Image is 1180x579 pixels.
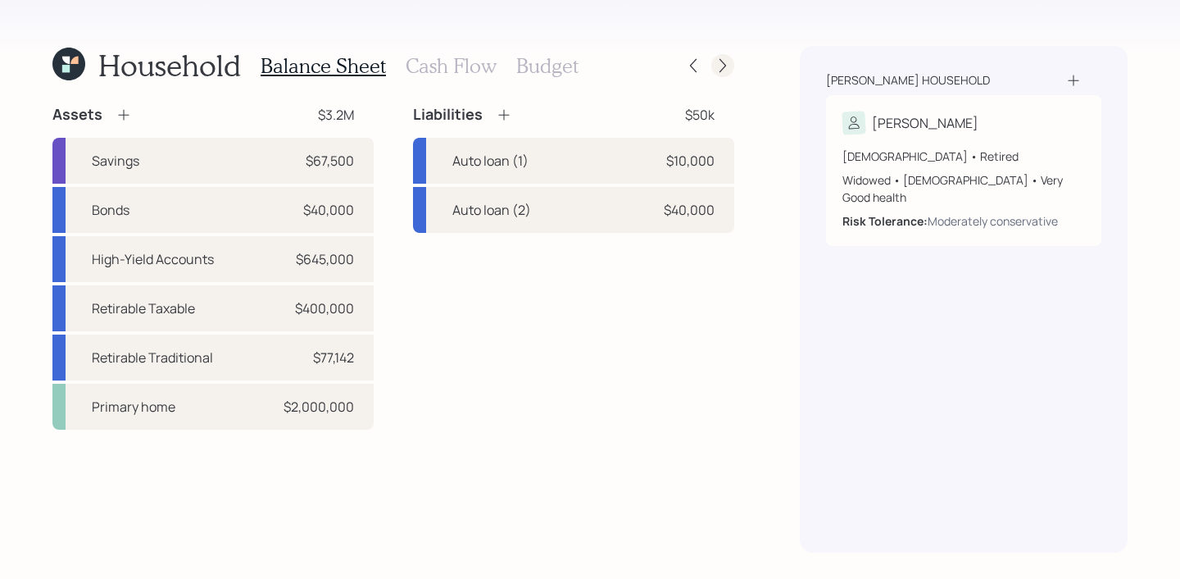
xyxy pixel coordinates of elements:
[664,200,715,220] div: $40,000
[928,212,1058,230] div: Moderately conservative
[296,249,354,269] div: $645,000
[872,113,978,133] div: [PERSON_NAME]
[406,54,497,78] h3: Cash Flow
[92,151,139,171] div: Savings
[92,299,195,318] div: Retirable Taxable
[52,106,102,124] h4: Assets
[261,54,386,78] h3: Balance Sheet
[842,148,1085,165] div: [DEMOGRAPHIC_DATA] • Retired
[98,48,241,83] h1: Household
[666,151,715,171] div: $10,000
[685,105,715,125] div: $50k
[284,397,354,417] div: $2,000,000
[318,105,354,125] div: $3.2M
[452,200,531,220] div: Auto loan (2)
[842,171,1085,206] div: Widowed • [DEMOGRAPHIC_DATA] • Very Good health
[516,54,579,78] h3: Budget
[303,200,354,220] div: $40,000
[452,151,529,171] div: Auto loan (1)
[92,249,214,269] div: High-Yield Accounts
[92,397,175,417] div: Primary home
[313,348,354,367] div: $77,142
[295,299,354,318] div: $400,000
[413,106,483,124] h4: Liabilities
[306,151,354,171] div: $67,500
[842,213,928,229] b: Risk Tolerance:
[92,200,129,220] div: Bonds
[826,72,990,89] div: [PERSON_NAME] household
[92,348,213,367] div: Retirable Traditional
